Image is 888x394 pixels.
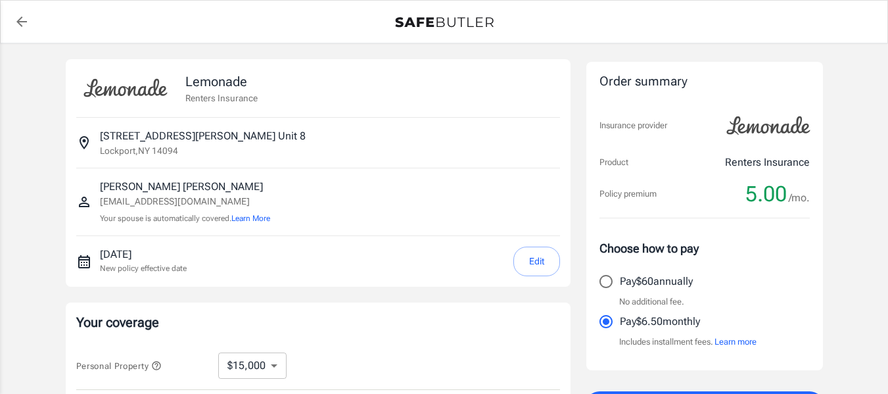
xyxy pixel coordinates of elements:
[620,274,693,289] p: Pay $60 annually
[100,212,270,225] p: Your spouse is automatically covered.
[76,361,162,371] span: Personal Property
[76,135,92,151] svg: Insured address
[100,262,187,274] p: New policy effective date
[599,187,657,201] p: Policy premium
[725,155,810,170] p: Renters Insurance
[76,313,560,332] p: Your coverage
[9,9,35,35] a: back to quotes
[395,17,494,28] img: Back to quotes
[599,72,810,91] div: Order summary
[745,181,787,207] span: 5.00
[76,194,92,210] svg: Insured person
[599,119,667,132] p: Insurance provider
[100,128,306,144] p: [STREET_ADDRESS][PERSON_NAME] Unit 8
[719,107,818,144] img: Lemonade
[100,144,178,157] p: Lockport , NY 14094
[789,189,810,207] span: /mo.
[513,247,560,276] button: Edit
[619,335,757,349] p: Includes installment fees.
[599,239,810,257] p: Choose how to pay
[231,212,270,224] button: Learn More
[185,91,258,105] p: Renters Insurance
[620,314,700,330] p: Pay $6.50 monthly
[619,295,684,308] p: No additional fee.
[185,72,258,91] p: Lemonade
[100,195,270,209] p: [EMAIL_ADDRESS][DOMAIN_NAME]
[599,156,628,169] p: Product
[714,335,757,349] button: Learn more
[76,254,92,270] svg: New policy start date
[76,70,175,107] img: Lemonade
[76,358,162,374] button: Personal Property
[100,247,187,262] p: [DATE]
[100,179,270,195] p: [PERSON_NAME] [PERSON_NAME]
